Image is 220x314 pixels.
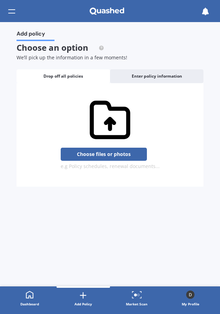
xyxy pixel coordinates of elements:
a: Add Policy [57,286,110,311]
img: Profile [186,291,194,299]
span: We’ll pick up the information in a few moments! [17,54,127,61]
button: Choose files or photos [61,148,147,161]
div: Dashboard [20,301,39,307]
div: Add Policy [74,301,92,307]
span: Enter policy information [132,74,182,79]
span: Choose an option [17,42,104,53]
div: e.g Policy schedules, renewal documents... [61,164,160,169]
a: ProfileMy Profile [164,286,218,311]
span: Add policy [17,30,45,40]
div: Market Scan [126,301,148,307]
span: Drop off all policies [43,74,83,79]
a: Market Scan [110,286,164,311]
a: Dashboard [3,286,57,311]
div: My Profile [182,301,199,307]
